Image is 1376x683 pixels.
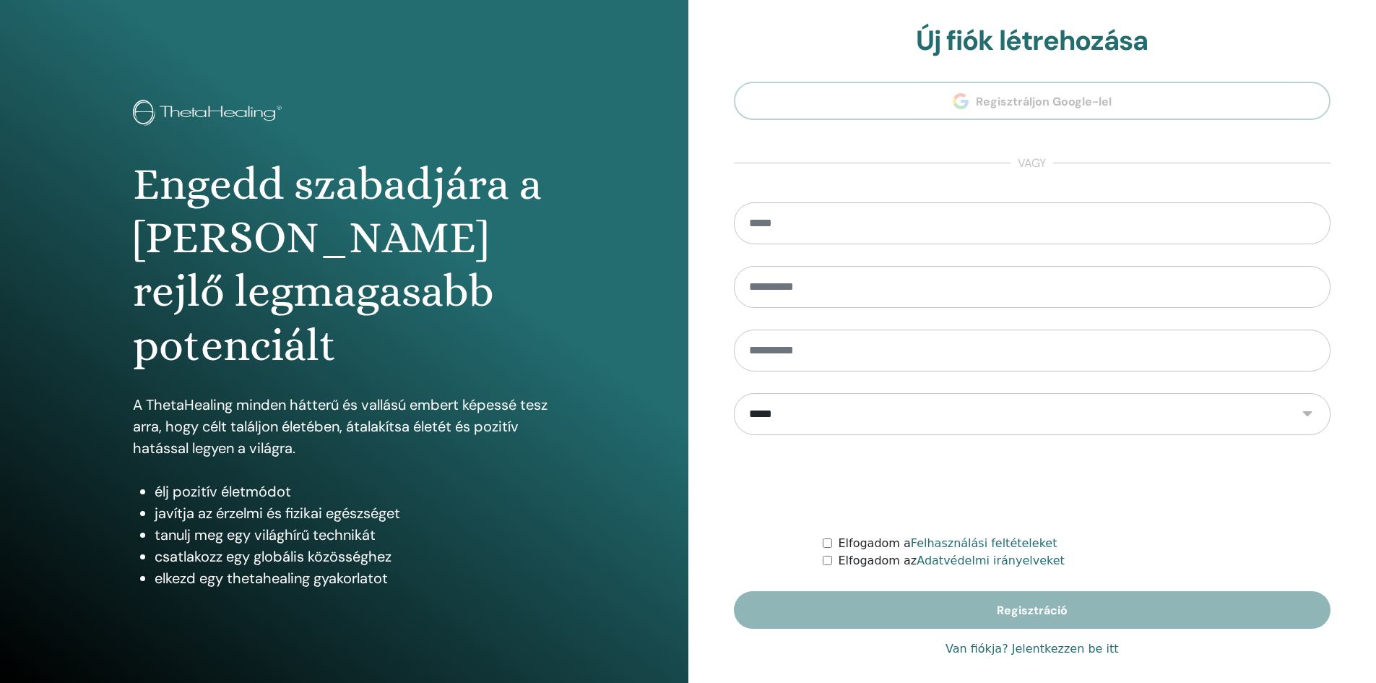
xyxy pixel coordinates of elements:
font: elkezd egy thetahealing gyakorlatot [155,569,388,588]
font: tanulj meg egy világhírű technikát [155,525,376,544]
font: vagy [1018,155,1046,171]
font: Elfogadom a [838,536,910,550]
font: A ThetaHealing minden hátterű és vallású embert képessé tesz arra, hogy célt találjon életében, á... [133,395,548,458]
font: Engedd szabadjára a [PERSON_NAME] rejlő legmagasabb potenciált [133,158,542,371]
font: Van fiókja? Jelentkezzen be itt [946,642,1118,656]
font: Új fiók létrehozása [916,22,1148,59]
a: Felhasználási feltételeket [911,536,1057,550]
font: javítja az érzelmi és fizikai egészséget [155,504,400,523]
a: Van fiókja? Jelentkezzen be itt [946,640,1118,658]
iframe: reCAPTCHA [922,457,1142,513]
font: csatlakozz egy globális közösséghez [155,547,391,566]
font: Elfogadom az [838,554,917,567]
a: Adatvédelmi irányelveket [917,554,1065,567]
font: élj pozitív életmódot [155,482,291,501]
